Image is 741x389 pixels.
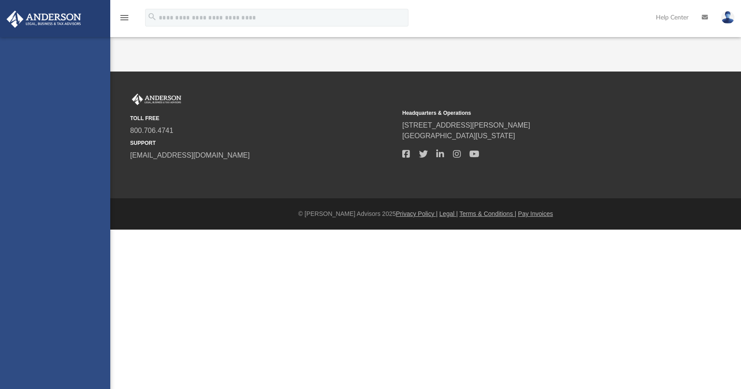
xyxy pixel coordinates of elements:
div: © [PERSON_NAME] Advisors 2025 [110,209,741,219]
img: Anderson Advisors Platinum Portal [130,94,183,105]
a: Pay Invoices [518,210,553,217]
a: menu [119,17,130,23]
a: Terms & Conditions | [460,210,516,217]
i: menu [119,12,130,23]
small: Headquarters & Operations [402,109,668,117]
a: 800.706.4741 [130,127,173,134]
a: [GEOGRAPHIC_DATA][US_STATE] [402,132,515,140]
small: SUPPORT [130,139,396,147]
img: User Pic [721,11,734,24]
a: Legal | [439,210,458,217]
a: Privacy Policy | [396,210,438,217]
small: TOLL FREE [130,114,396,122]
a: [STREET_ADDRESS][PERSON_NAME] [402,121,530,129]
img: Anderson Advisors Platinum Portal [4,11,84,28]
a: [EMAIL_ADDRESS][DOMAIN_NAME] [130,151,250,159]
i: search [147,12,157,22]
